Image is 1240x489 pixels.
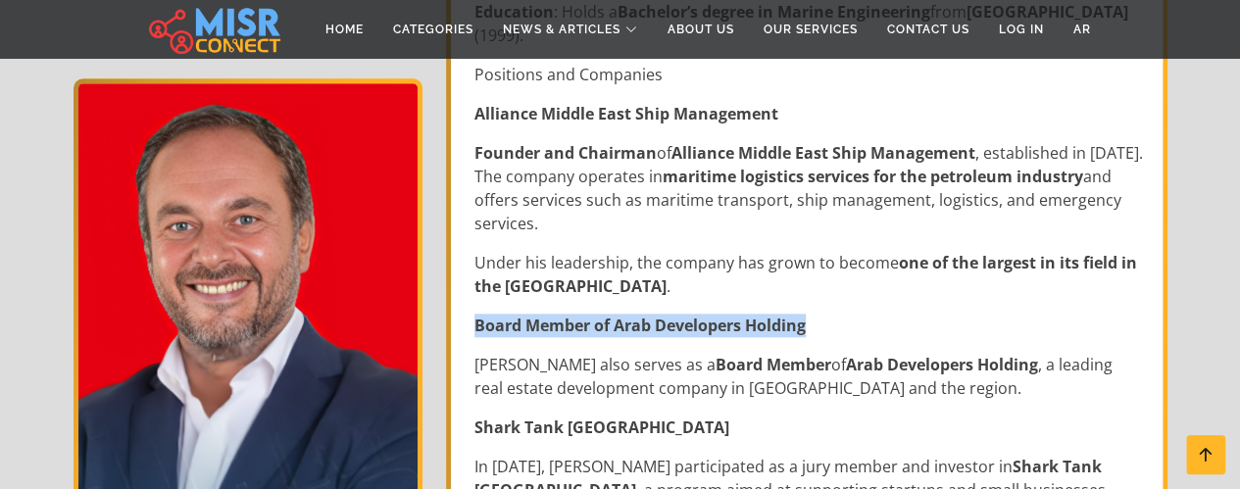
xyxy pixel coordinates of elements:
a: About Us [653,11,749,48]
strong: Founder and Chairman [474,142,657,164]
a: Our Services [749,11,872,48]
strong: Shark Tank [GEOGRAPHIC_DATA] [474,416,729,438]
strong: Alliance Middle East Ship Management [474,103,778,124]
img: main.misr_connect [149,5,280,54]
a: Contact Us [872,11,984,48]
a: News & Articles [488,11,653,48]
p: [PERSON_NAME] also serves as a of , a leading real estate development company in [GEOGRAPHIC_DATA... [474,353,1143,400]
strong: Board Member of Arab Developers Holding [474,315,806,336]
a: Log in [984,11,1059,48]
strong: Alliance Middle East Ship Management [671,142,975,164]
strong: Arab Developers Holding [846,354,1038,375]
strong: maritime logistics services for the petroleum industry [663,166,1083,187]
p: Under his leadership, the company has grown to become . [474,251,1143,298]
p: of , established in [DATE]. The company operates in and offers services such as maritime transpor... [474,141,1143,235]
strong: Board Member [716,354,831,375]
a: AR [1059,11,1106,48]
a: Home [311,11,378,48]
a: Categories [378,11,488,48]
p: Positions and Companies [474,63,1143,86]
span: News & Articles [503,21,620,38]
strong: one of the largest in its field in the [GEOGRAPHIC_DATA] [474,252,1137,297]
